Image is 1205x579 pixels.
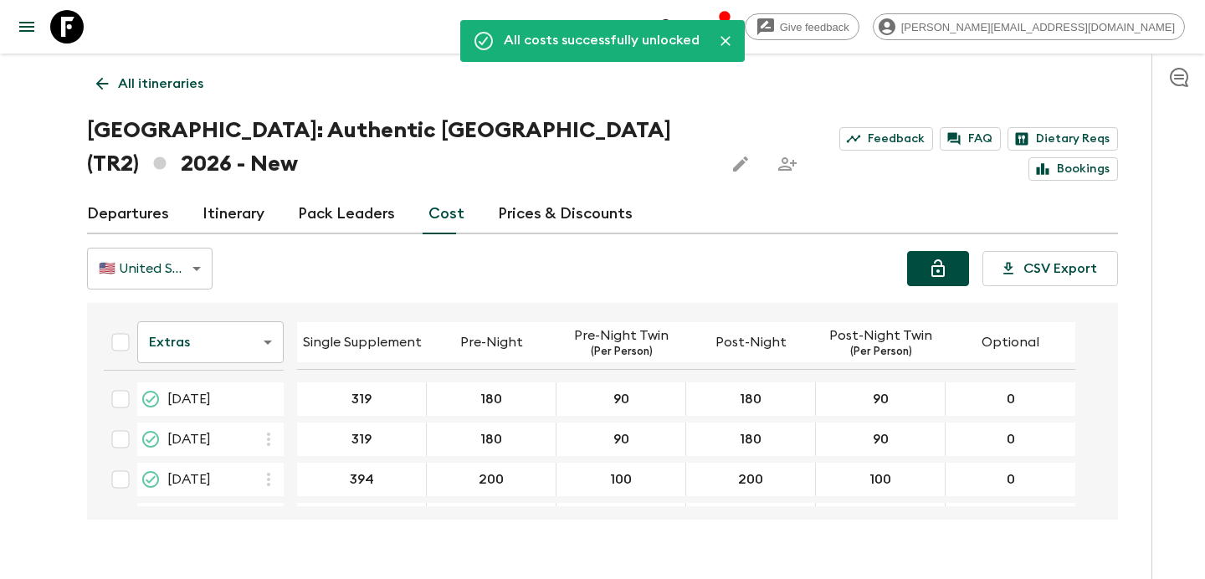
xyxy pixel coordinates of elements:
[816,463,946,496] div: 03 Apr 2026; Post-Night Twin
[330,463,394,496] button: 394
[137,319,284,366] div: Extras
[873,13,1185,40] div: [PERSON_NAME][EMAIL_ADDRESS][DOMAIN_NAME]
[850,346,912,359] p: (Per Person)
[590,503,652,536] button: 100
[940,127,1001,151] a: FAQ
[141,389,161,409] svg: Guaranteed
[297,463,427,496] div: 03 Apr 2026; Single Supplement
[593,423,649,456] button: 90
[104,325,137,359] div: Select all
[946,382,1075,416] div: 14 Jan 2026; Optional
[556,382,686,416] div: 14 Jan 2026; Pre-Night Twin
[297,503,427,536] div: 24 May 2026; Single Supplement
[331,382,392,416] button: 319
[982,251,1118,286] button: CSV Export
[427,423,556,456] div: 25 Mar 2026; Pre-Night
[853,382,909,416] button: 90
[556,423,686,456] div: 25 Mar 2026; Pre-Night Twin
[556,503,686,536] div: 24 May 2026; Pre-Night Twin
[724,147,757,181] button: Edit this itinerary
[460,382,522,416] button: 180
[460,423,522,456] button: 180
[504,25,700,57] div: All costs successfully unlocked
[556,463,686,496] div: 03 Apr 2026; Pre-Night Twin
[907,251,969,286] button: Lock costs
[427,382,556,416] div: 14 Jan 2026; Pre-Night
[816,382,946,416] div: 14 Jan 2026; Post-Night Twin
[87,114,710,181] h1: [GEOGRAPHIC_DATA]: Authentic [GEOGRAPHIC_DATA] (TR2) 2026 - New
[984,463,1038,496] button: 0
[1028,157,1118,181] a: Bookings
[298,194,395,234] a: Pack Leaders
[1008,127,1118,151] a: Dietary Reqs
[427,463,556,496] div: 03 Apr 2026; Pre-Night
[651,10,685,44] button: search adventures
[771,147,804,181] span: Share this itinerary
[816,503,946,536] div: 24 May 2026; Post-Night Twin
[87,67,213,100] a: All itineraries
[167,429,211,449] span: [DATE]
[427,503,556,536] div: 24 May 2026; Pre-Night
[839,127,933,151] a: Feedback
[331,423,392,456] button: 319
[330,503,394,536] button: 394
[686,382,816,416] div: 14 Jan 2026; Post-Night
[593,382,649,416] button: 90
[167,389,211,409] span: [DATE]
[297,423,427,456] div: 25 Mar 2026; Single Supplement
[141,469,161,489] svg: Guaranteed
[720,382,782,416] button: 180
[203,194,264,234] a: Itinerary
[686,423,816,456] div: 25 Mar 2026; Post-Night
[87,194,169,234] a: Departures
[745,13,859,40] a: Give feedback
[849,503,911,536] button: 100
[853,423,909,456] button: 90
[849,463,911,496] button: 100
[829,325,932,346] p: Post-Night Twin
[87,245,213,292] div: 🇺🇸 United States Dollar (USD)
[892,21,1184,33] span: [PERSON_NAME][EMAIL_ADDRESS][DOMAIN_NAME]
[141,429,161,449] svg: Guaranteed
[10,10,44,44] button: menu
[984,382,1038,416] button: 0
[428,194,464,234] a: Cost
[118,74,203,94] p: All itineraries
[303,332,422,352] p: Single Supplement
[715,332,787,352] p: Post-Night
[720,423,782,456] button: 180
[816,423,946,456] div: 25 Mar 2026; Post-Night Twin
[946,463,1075,496] div: 03 Apr 2026; Optional
[982,332,1039,352] p: Optional
[459,503,524,536] button: 200
[459,463,524,496] button: 200
[984,503,1038,536] button: 0
[460,332,523,352] p: Pre-Night
[297,382,427,416] div: 14 Jan 2026; Single Supplement
[718,463,783,496] button: 200
[574,325,669,346] p: Pre-Night Twin
[590,463,652,496] button: 100
[498,194,633,234] a: Prices & Discounts
[946,503,1075,536] div: 24 May 2026; Optional
[984,423,1038,456] button: 0
[591,346,653,359] p: (Per Person)
[771,21,859,33] span: Give feedback
[167,469,211,489] span: [DATE]
[946,423,1075,456] div: 25 Mar 2026; Optional
[686,503,816,536] div: 24 May 2026; Post-Night
[686,463,816,496] div: 03 Apr 2026; Post-Night
[718,503,783,536] button: 200
[713,28,738,54] button: Close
